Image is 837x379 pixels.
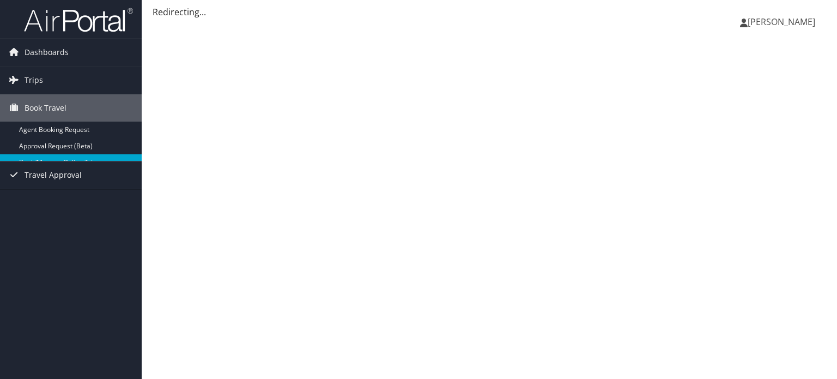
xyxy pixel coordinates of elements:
span: Book Travel [25,94,66,122]
img: airportal-logo.png [24,7,133,33]
span: Trips [25,67,43,94]
span: Dashboards [25,39,69,66]
span: [PERSON_NAME] [748,16,815,28]
span: Travel Approval [25,161,82,189]
a: [PERSON_NAME] [740,5,826,38]
div: Redirecting... [153,5,826,19]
